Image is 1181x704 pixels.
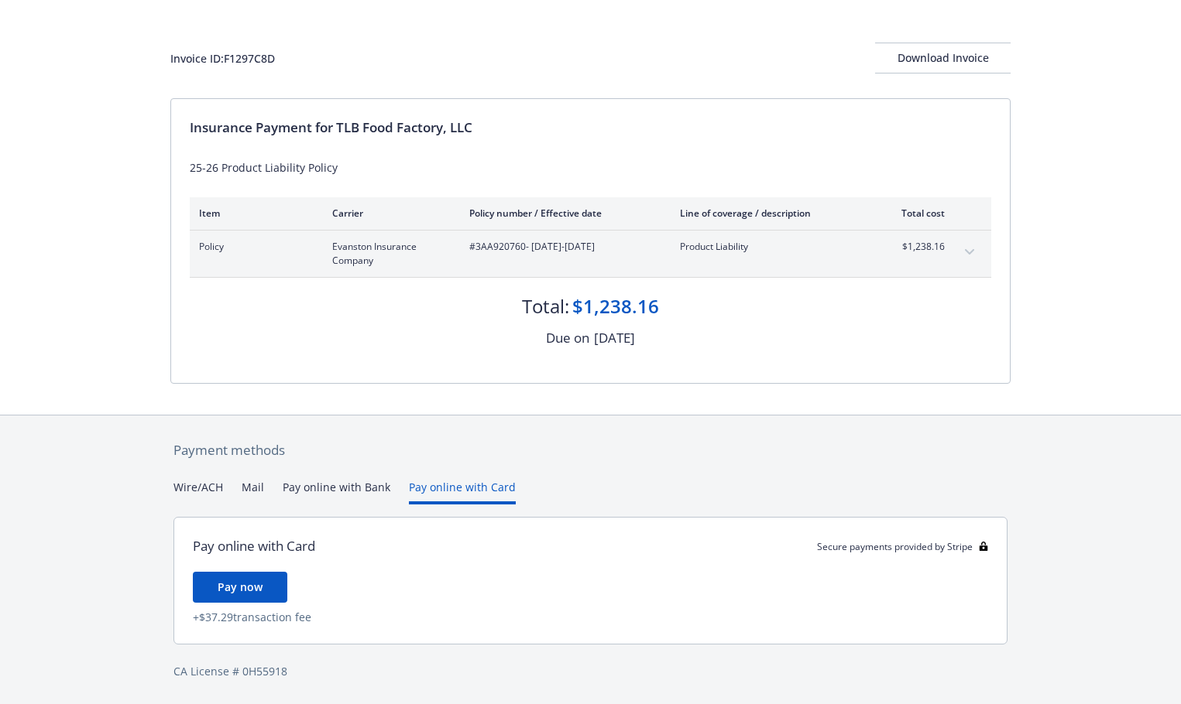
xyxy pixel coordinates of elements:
div: Secure payments provided by Stripe [817,540,988,553]
div: Line of coverage / description [680,207,862,220]
span: Pay now [218,579,263,594]
span: $1,238.16 [887,240,945,254]
div: Due on [546,328,589,348]
div: Total: [522,293,569,320]
span: Evanston Insurance Company [332,240,445,268]
button: expand content [957,240,982,265]
div: Payment methods [173,440,1008,460]
button: Pay online with Bank [283,479,390,504]
div: Insurance Payment for TLB Food Factory, LLC [190,118,991,138]
span: Product Liability [680,240,862,254]
button: Mail [242,479,264,504]
div: $1,238.16 [572,293,659,320]
div: PolicyEvanston Insurance Company#3AA920760- [DATE]-[DATE]Product Liability$1,238.16expand content [190,231,991,277]
div: 25-26 Product Liability Policy [190,159,991,176]
div: + $37.29 transaction fee [193,609,988,625]
div: [DATE] [594,328,635,348]
div: CA License # 0H55918 [173,663,1008,679]
span: Policy [199,240,307,254]
button: Pay online with Card [409,479,516,504]
span: #3AA920760 - [DATE]-[DATE] [469,240,655,254]
button: Download Invoice [875,43,1011,73]
div: Item [199,207,307,220]
div: Total cost [887,207,945,220]
div: Invoice ID: F1297C8D [170,50,275,67]
button: Wire/ACH [173,479,223,504]
div: Carrier [332,207,445,220]
div: Pay online with Card [193,536,315,556]
div: Download Invoice [875,43,1011,73]
button: Pay now [193,572,287,603]
div: Policy number / Effective date [469,207,655,220]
